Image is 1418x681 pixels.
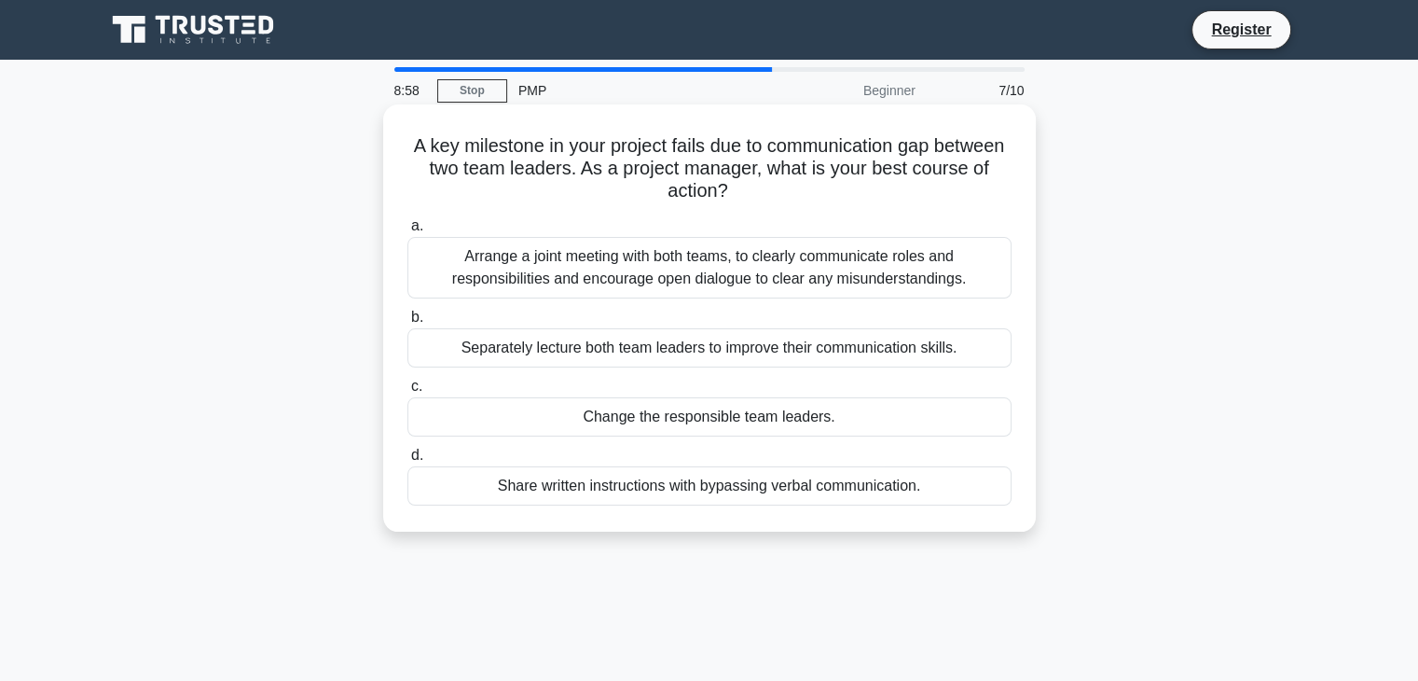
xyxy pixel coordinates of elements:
[407,397,1012,437] div: Change the responsible team leaders.
[411,309,423,325] span: b.
[383,72,437,109] div: 8:58
[507,72,764,109] div: PMP
[437,79,507,103] a: Stop
[406,134,1013,203] h5: A key milestone in your project fails due to communication gap between two team leaders. As a pro...
[927,72,1036,109] div: 7/10
[411,217,423,233] span: a.
[411,378,422,394] span: c.
[407,328,1012,368] div: Separately lecture both team leaders to improve their communication skills.
[411,447,423,463] span: d.
[407,466,1012,506] div: Share written instructions with bypassing verbal communication.
[407,237,1012,299] div: Arrange a joint meeting with both teams, to clearly communicate roles and responsibilities and en...
[1200,18,1282,41] a: Register
[764,72,927,109] div: Beginner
